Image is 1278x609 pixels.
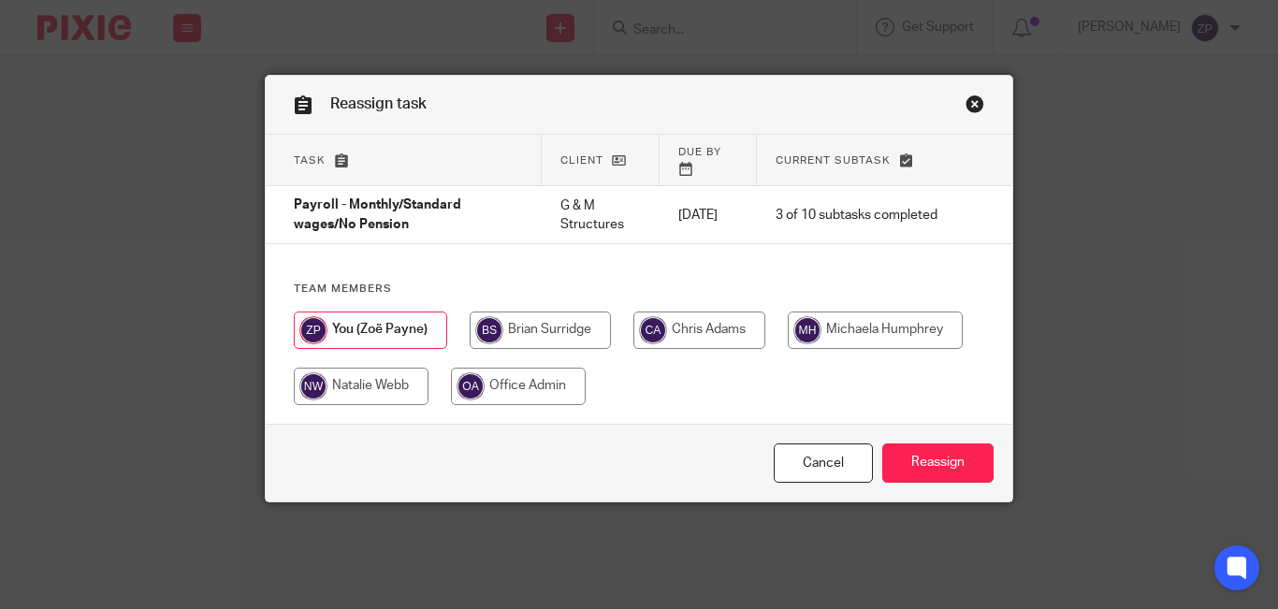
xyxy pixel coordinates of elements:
span: Due by [678,147,721,157]
p: [DATE] [678,206,738,225]
span: Client [560,155,603,166]
input: Reassign [882,443,994,484]
a: Close this dialog window [966,94,984,120]
span: Reassign task [330,96,427,111]
span: Task [294,155,326,166]
a: Close this dialog window [774,443,873,484]
h4: Team members [294,282,984,297]
p: G & M Structures [560,196,641,235]
span: Current subtask [776,155,891,166]
span: Payroll - Monthly/Standard wages/No Pension [294,199,461,232]
td: 3 of 10 subtasks completed [757,186,956,244]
